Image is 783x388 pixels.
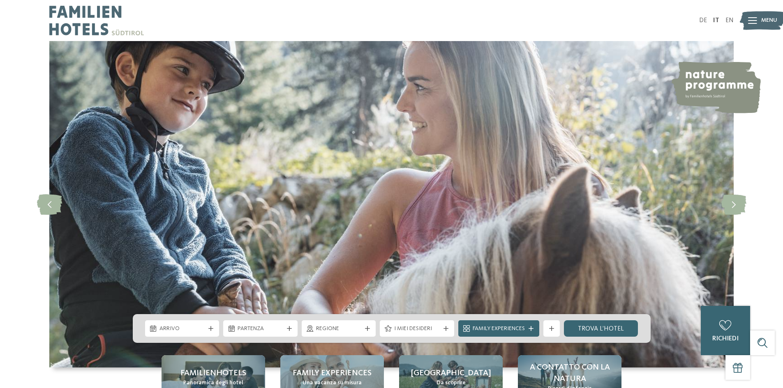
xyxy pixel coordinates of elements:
[699,17,707,24] a: DE
[183,379,243,387] span: Panoramica degli hotel
[49,41,734,367] img: Family hotel Alto Adige: the happy family places!
[712,335,739,342] span: richiedi
[670,62,761,113] img: nature programme by Familienhotels Südtirol
[725,17,734,24] a: EN
[701,306,750,355] a: richiedi
[437,379,466,387] span: Da scoprire
[394,325,440,333] span: I miei desideri
[526,362,613,385] span: A contatto con la natura
[316,325,362,333] span: Regione
[713,17,719,24] a: IT
[303,379,362,387] span: Una vacanza su misura
[159,325,205,333] span: Arrivo
[180,367,246,379] span: Familienhotels
[473,325,525,333] span: Family Experiences
[293,367,372,379] span: Family experiences
[238,325,283,333] span: Partenza
[411,367,491,379] span: [GEOGRAPHIC_DATA]
[564,320,638,337] a: trova l’hotel
[761,16,777,25] span: Menu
